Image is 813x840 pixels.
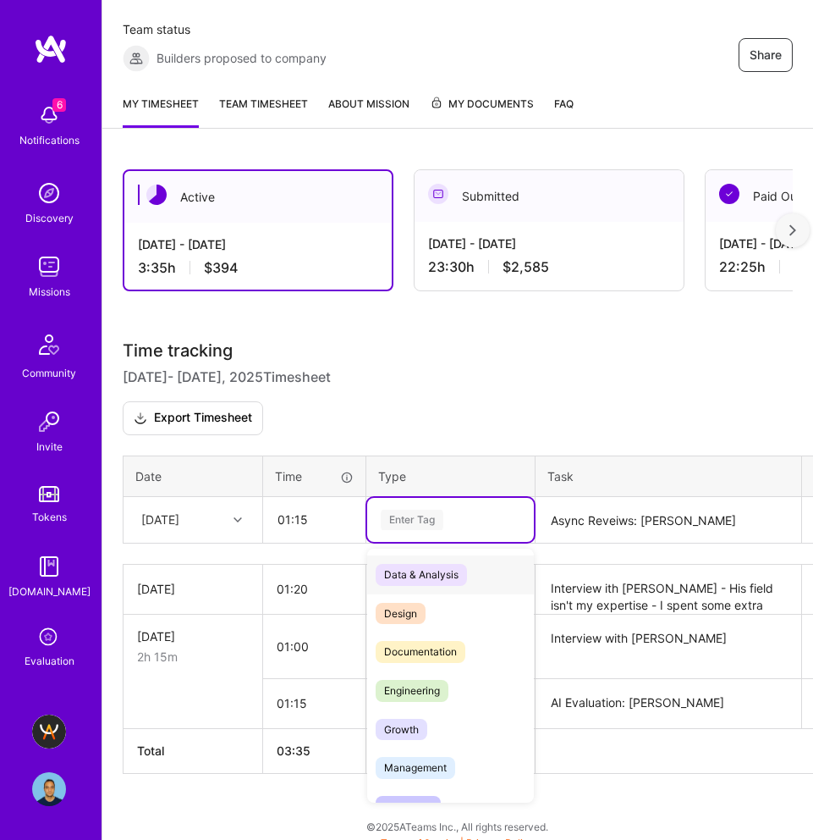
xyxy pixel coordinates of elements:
div: [DATE] [137,628,249,645]
textarea: Async Reveiws: [PERSON_NAME] [537,499,799,543]
div: [DATE] [137,581,249,598]
span: 6 [52,98,66,112]
img: Submitted [428,184,448,204]
i: icon Download [134,410,147,428]
span: My Documents [430,96,534,114]
div: Active [124,171,392,223]
button: Export Timesheet [123,401,263,435]
textarea: Interview with [PERSON_NAME] [537,616,799,677]
img: logo [34,34,68,64]
span: Marketing [376,796,441,818]
button: Share [739,38,793,72]
img: teamwork [32,250,66,284]
input: HH:MM [263,625,365,669]
span: Time tracking [123,341,233,362]
div: Missions [29,284,70,301]
div: Community [22,365,76,382]
img: Paid Out [719,184,739,204]
a: My timesheet [123,96,199,129]
img: Builders proposed to company [123,45,150,72]
img: A.Team - Grow A.Team's Community & Demand [32,715,66,749]
img: bell [32,98,66,132]
div: Tokens [32,509,67,526]
span: Builders proposed to company [157,50,327,67]
div: 23:30 h [428,259,670,276]
a: User Avatar [28,772,70,806]
a: A.Team - Grow A.Team's Community & Demand [28,715,70,749]
img: guide book [32,550,66,583]
span: Data & Analysis [376,564,467,586]
a: My Documents [430,96,534,129]
span: $394 [204,260,238,277]
input: HH:MM [263,682,365,726]
span: Management [376,757,455,779]
img: tokens [39,486,59,502]
span: $2,585 [503,259,549,276]
div: Notifications [19,132,80,149]
div: [DOMAIN_NAME] [8,583,91,600]
a: Team timesheet [219,96,308,129]
th: Date [124,456,263,497]
div: Submitted [415,170,684,222]
input: HH:MM [263,567,365,611]
th: Total [124,728,263,773]
img: Community [29,324,69,365]
div: Discovery [25,210,74,227]
img: right [789,224,796,236]
textarea: AI Evaluation: [PERSON_NAME] [537,681,799,727]
span: Documentation [376,641,465,663]
span: Team status [123,21,327,38]
img: Invite [32,405,66,439]
div: 3:35 h [138,260,378,277]
span: Engineering [376,680,448,702]
div: 2h 15m [137,649,249,666]
a: About Mission [328,96,409,129]
div: [DATE] - [DATE] [138,236,378,253]
i: icon Chevron [233,516,242,524]
input: HH:MM [264,498,365,542]
div: Enter Tag [381,507,443,533]
span: Growth [376,719,427,741]
img: User Avatar [32,772,66,806]
div: Invite [36,439,63,456]
th: Type [366,456,536,497]
span: Design [376,603,426,625]
th: Task [536,456,802,497]
th: 03:35 [263,728,366,773]
img: Active [146,185,167,205]
textarea: Interview ith [PERSON_NAME] - His field isn't my expertise - I spent some extra time to understan... [537,566,799,613]
a: FAQ [554,96,574,129]
span: Share [750,47,782,64]
div: [DATE] [141,511,179,528]
span: [DATE] - [DATE] , 2025 Timesheet [123,367,331,388]
div: [DATE] - [DATE] [428,235,670,252]
div: Time [275,468,354,485]
div: Evaluation [25,653,74,670]
i: icon SelectionTeam [35,623,64,653]
img: discovery [32,176,66,210]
